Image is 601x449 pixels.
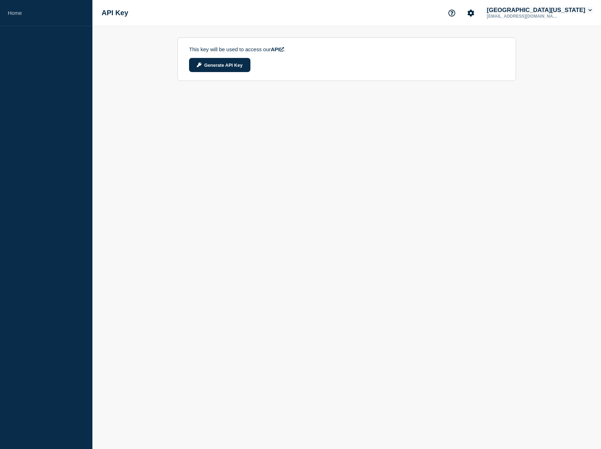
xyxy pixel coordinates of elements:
[189,46,344,52] p: This key will be used to access our .
[463,6,478,20] button: Account settings
[102,9,128,17] h1: API Key
[485,7,593,14] button: [GEOGRAPHIC_DATA][US_STATE]
[444,6,459,20] button: Support
[189,58,250,72] button: Generate API Key
[271,46,284,52] a: API
[485,14,559,19] p: [EMAIL_ADDRESS][DOMAIN_NAME]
